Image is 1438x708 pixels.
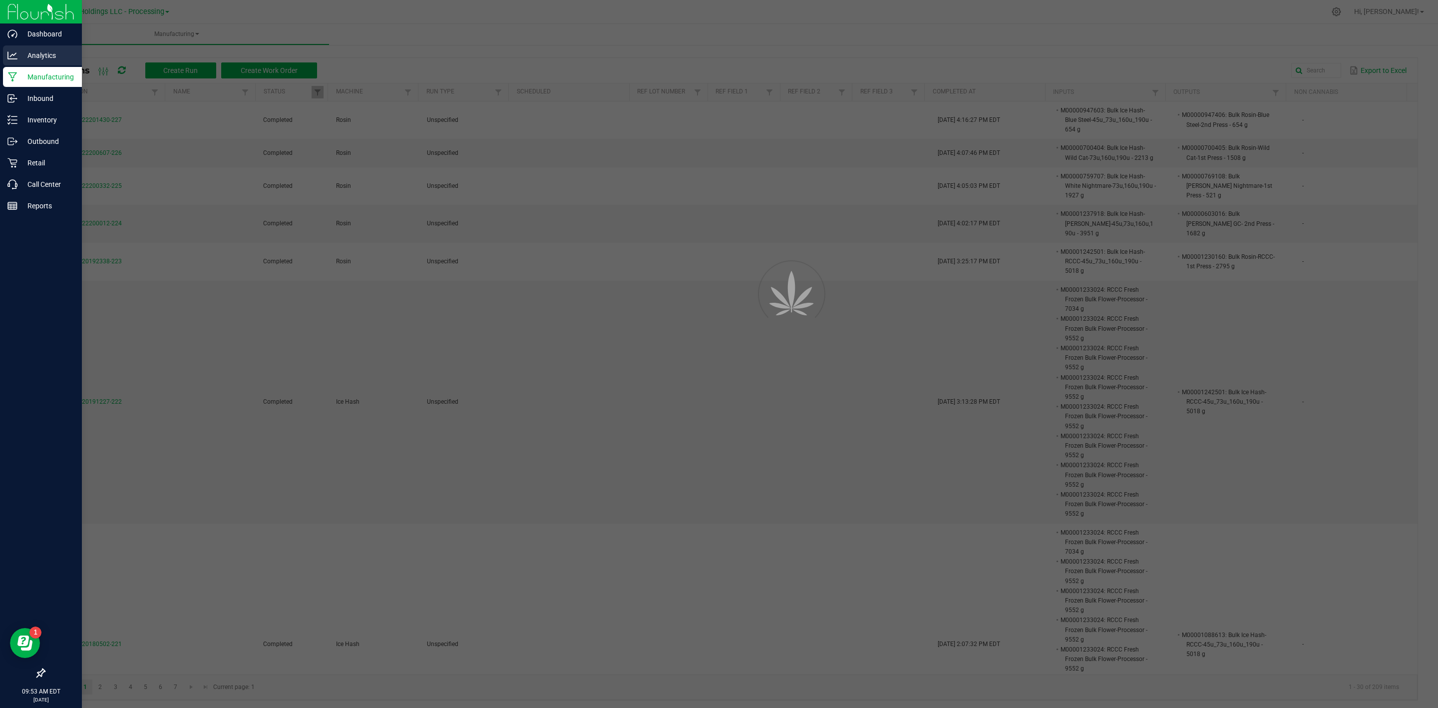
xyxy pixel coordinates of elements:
p: Call Center [17,178,77,190]
p: 09:53 AM EDT [4,687,77,696]
iframe: Resource center unread badge [29,627,41,639]
iframe: Resource center [10,628,40,658]
inline-svg: Reports [7,201,17,211]
inline-svg: Retail [7,158,17,168]
p: Analytics [17,49,77,61]
inline-svg: Call Center [7,179,17,189]
p: Inventory [17,114,77,126]
inline-svg: Manufacturing [7,72,17,82]
p: Manufacturing [17,71,77,83]
inline-svg: Inventory [7,115,17,125]
inline-svg: Analytics [7,50,17,60]
p: Reports [17,200,77,212]
p: [DATE] [4,696,77,704]
p: Outbound [17,135,77,147]
inline-svg: Inbound [7,93,17,103]
p: Retail [17,157,77,169]
inline-svg: Dashboard [7,29,17,39]
p: Dashboard [17,28,77,40]
p: Inbound [17,92,77,104]
inline-svg: Outbound [7,136,17,146]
